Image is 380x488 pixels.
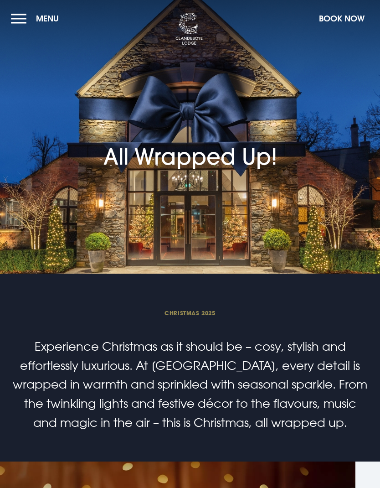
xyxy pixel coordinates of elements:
[11,309,369,317] span: Christmas 2025
[314,9,369,28] button: Book Now
[103,85,277,170] h1: All Wrapped Up!
[36,13,59,24] span: Menu
[175,13,203,45] img: Clandeboye Lodge
[11,9,63,28] button: Menu
[11,337,369,432] p: Experience Christmas as it should be – cosy, stylish and effortlessly luxurious. At [GEOGRAPHIC_D...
